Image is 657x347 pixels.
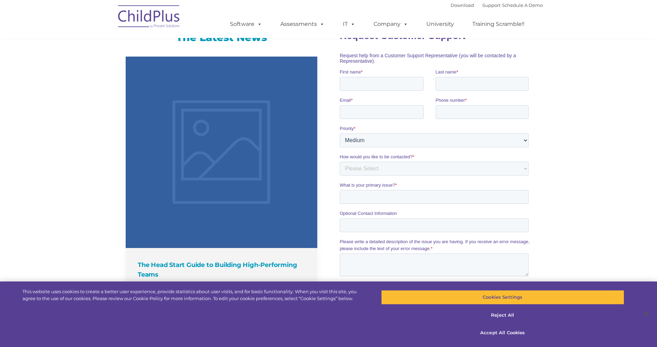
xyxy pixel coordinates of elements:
[482,2,501,8] a: Support
[367,17,415,31] a: Company
[336,17,362,31] a: IT
[419,17,461,31] a: University
[502,2,543,8] a: Schedule A Demo
[138,260,307,279] h4: The Head Start Guide to Building High-Performing Teams
[381,326,624,340] button: Accept All Cookies
[638,306,654,321] button: Close
[451,2,474,8] a: Download
[381,308,624,323] button: Reject All
[451,2,543,8] font: |
[115,0,184,35] img: ChildPlus by Procare Solutions
[273,17,331,31] a: Assessments
[22,288,361,302] div: This website uses cookies to create a better user experience, provide statistics about user visit...
[223,17,269,31] a: Software
[465,17,531,31] a: Training Scramble!!
[381,290,624,305] button: Cookies Settings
